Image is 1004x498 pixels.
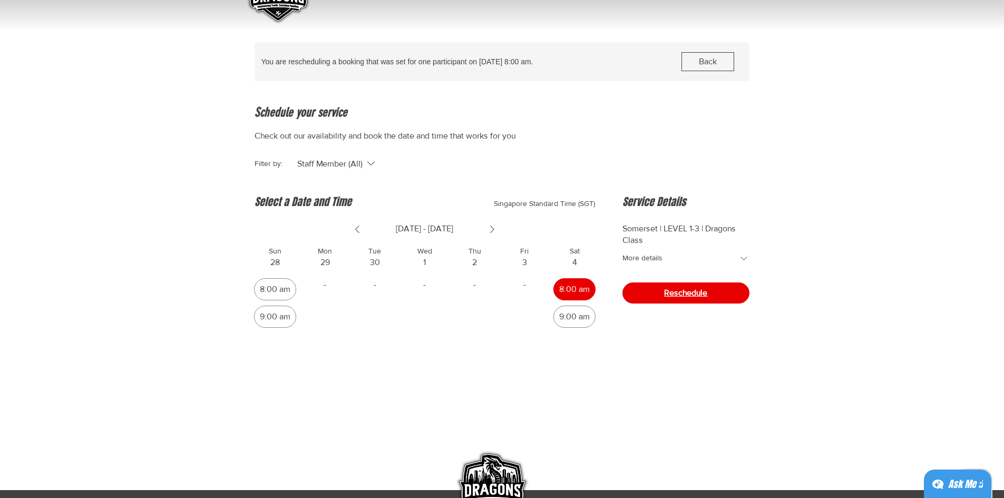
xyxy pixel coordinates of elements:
span: - [423,280,426,289]
button: Show previous week [351,223,364,236]
span: Filter by: [255,158,282,169]
div: Friday the 3rd [504,246,545,327]
span: 4 [554,257,596,268]
span: Thu [454,246,495,257]
span: 30 [354,257,396,268]
button: Reschedule [622,282,749,304]
span: 1 [404,257,446,268]
button: More details [622,247,749,271]
span: 28 [255,257,296,268]
span: Sun [255,246,296,257]
span: 3 [504,257,545,268]
span: Sat [554,246,596,257]
div: 9:00 am [260,313,290,321]
div: 8:00 am [260,285,290,294]
div: You are rescheduling a booking that was set for one participant on [DATE] 8:00 am. [261,56,675,67]
h2: Service Details [622,194,749,209]
button: Show next week [486,223,499,236]
h3: More details [622,253,662,263]
h2: Select a Date and Time [255,194,352,209]
span: Back [699,57,717,66]
span: - [324,280,326,289]
p: Check out our availability and book the date and time that works for you [255,130,749,142]
span: Reschedule [664,289,707,297]
button: Back [681,52,734,71]
span: 2 [454,257,495,268]
span: Somerset | LEVEL 1-3 | Dragons Class [622,224,736,245]
span: Time zone: Singapore Standard Time (SGT) [494,197,595,212]
button: Filter by:Staff Member (All) [297,158,377,170]
div: Filter by: Staff Member [255,151,749,177]
span: Staff Member (All) [297,158,363,170]
div: 9:00 am [559,313,590,321]
div: Wednesday the 1st [404,246,446,327]
span: Mon [304,246,346,257]
div: Ask Me ;) [948,477,983,492]
div: Tuesday the 30th [354,246,396,327]
span: [DATE] - [DATE] [396,223,453,236]
div: Thursday the 2nd [454,246,495,327]
span: Fri [504,246,545,257]
span: - [473,280,476,289]
div: Sunday the 28th [255,246,296,327]
span: - [374,280,376,289]
div: Monday the 29th [304,246,346,327]
div: 8:00 am [559,285,590,294]
span: 29 [304,257,346,268]
span: Tue [354,246,396,257]
div: Saturday the 4th [554,246,596,327]
h1: Schedule your service [255,104,749,121]
span: - [523,280,526,289]
span: Wed [404,246,446,257]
